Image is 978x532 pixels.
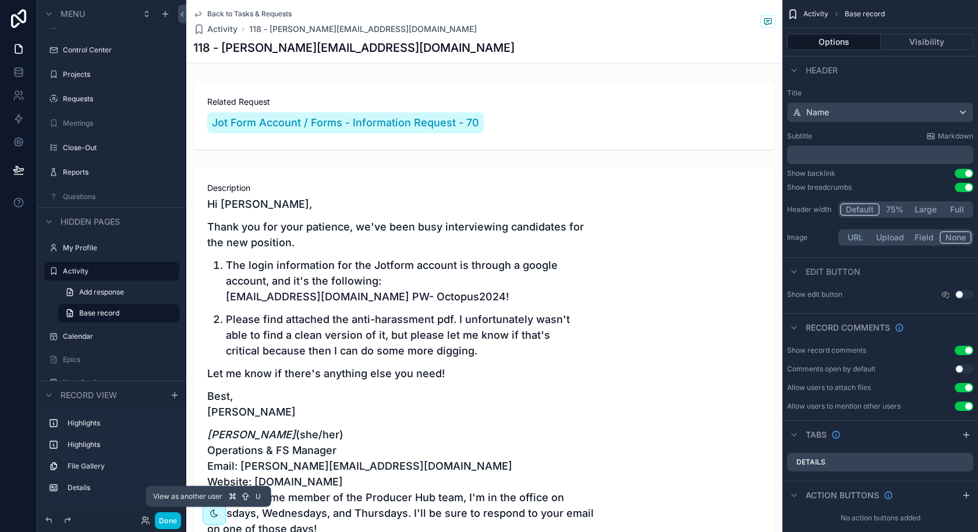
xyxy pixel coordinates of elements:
[153,492,222,501] span: View as another user
[63,45,172,55] label: Control Center
[61,389,117,401] span: Record view
[787,383,871,392] div: Allow users to attach files
[193,23,238,35] a: Activity
[79,308,119,318] span: Base record
[63,119,172,128] label: Meetings
[806,65,838,76] span: Header
[787,402,901,411] div: Allow users to mention other users
[787,346,866,355] div: Show record comments
[68,418,170,428] label: Highlights
[787,290,842,299] label: Show edit button
[871,231,909,244] button: Upload
[207,9,292,19] span: Back to Tasks & Requests
[787,183,852,192] div: Show breadcrumbs
[787,169,835,178] div: Show backlink
[787,34,881,50] button: Options
[787,102,973,122] button: Name
[806,266,860,278] span: Edit button
[806,107,829,118] span: Name
[63,94,172,104] label: Requests
[155,512,181,529] button: Done
[63,355,172,364] label: Epics
[840,203,880,216] button: Default
[845,9,885,19] span: Base record
[940,231,972,244] button: None
[63,378,172,388] label: User Stories
[942,203,972,216] button: Full
[806,490,879,501] span: Action buttons
[840,231,871,244] button: URL
[880,203,909,216] button: 75%
[193,40,515,56] h1: 118 - [PERSON_NAME][EMAIL_ADDRESS][DOMAIN_NAME]
[68,483,170,492] label: Details
[787,146,973,164] div: scrollable content
[796,457,825,467] label: Details
[61,8,85,20] span: Menu
[37,409,186,509] div: scrollable content
[787,205,834,214] label: Header width
[63,332,172,341] label: Calendar
[881,34,974,50] button: Visibility
[63,168,172,177] label: Reports
[79,288,124,297] span: Add response
[787,88,973,98] label: Title
[787,233,834,242] label: Image
[787,364,876,374] div: Comments open by default
[909,203,942,216] button: Large
[787,132,812,141] label: Subtitle
[193,9,292,19] a: Back to Tasks & Requests
[803,9,828,19] span: Activity
[63,243,172,253] label: My Profile
[68,462,170,471] label: File Gallery
[207,23,238,35] span: Activity
[806,322,890,334] span: Record comments
[926,132,973,141] a: Markdown
[68,440,170,449] label: Highlights
[938,132,973,141] span: Markdown
[63,143,172,152] label: Close-Out
[63,192,172,201] label: Questions
[806,429,827,441] span: Tabs
[63,267,172,276] label: Activity
[249,23,477,35] a: 118 - [PERSON_NAME][EMAIL_ADDRESS][DOMAIN_NAME]
[909,231,940,244] button: Field
[61,216,120,228] span: Hidden pages
[63,70,172,79] label: Projects
[254,492,263,501] span: U
[58,283,179,302] a: Add response
[58,304,179,322] a: Base record
[782,509,978,527] div: No action buttons added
